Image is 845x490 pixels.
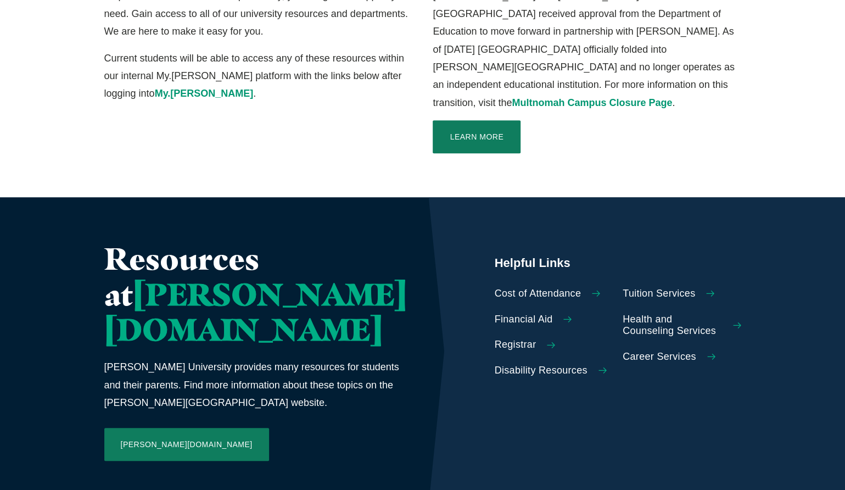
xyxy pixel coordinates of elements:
p: Current students will be able to access any of these resources within our internal My.[PERSON_NAM... [104,49,412,103]
a: Cost of Attendance [495,288,613,300]
a: Learn More [433,120,521,153]
a: [PERSON_NAME][DOMAIN_NAME] [104,428,269,461]
span: [PERSON_NAME][DOMAIN_NAME] [104,275,407,348]
a: Disability Resources [495,365,613,377]
span: Health and Counseling Services [623,314,722,337]
span: Disability Resources [495,365,587,377]
span: Cost of Attendance [495,288,581,300]
a: Multnomah Campus Closure Page [512,97,672,108]
a: Registrar [495,339,613,351]
p: [PERSON_NAME] University provides many resources for students and their parents. Find more inform... [104,358,407,411]
span: Registrar [495,339,536,351]
span: Tuition Services [623,288,695,300]
h2: Resources at [104,241,407,347]
a: My.[PERSON_NAME] [155,88,254,99]
a: Career Services [623,351,741,363]
a: Health and Counseling Services [623,314,741,337]
a: Tuition Services [623,288,741,300]
a: Financial Aid [495,314,613,326]
h5: Helpful Links [495,255,741,271]
span: Financial Aid [495,314,553,326]
span: Career Services [623,351,696,363]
